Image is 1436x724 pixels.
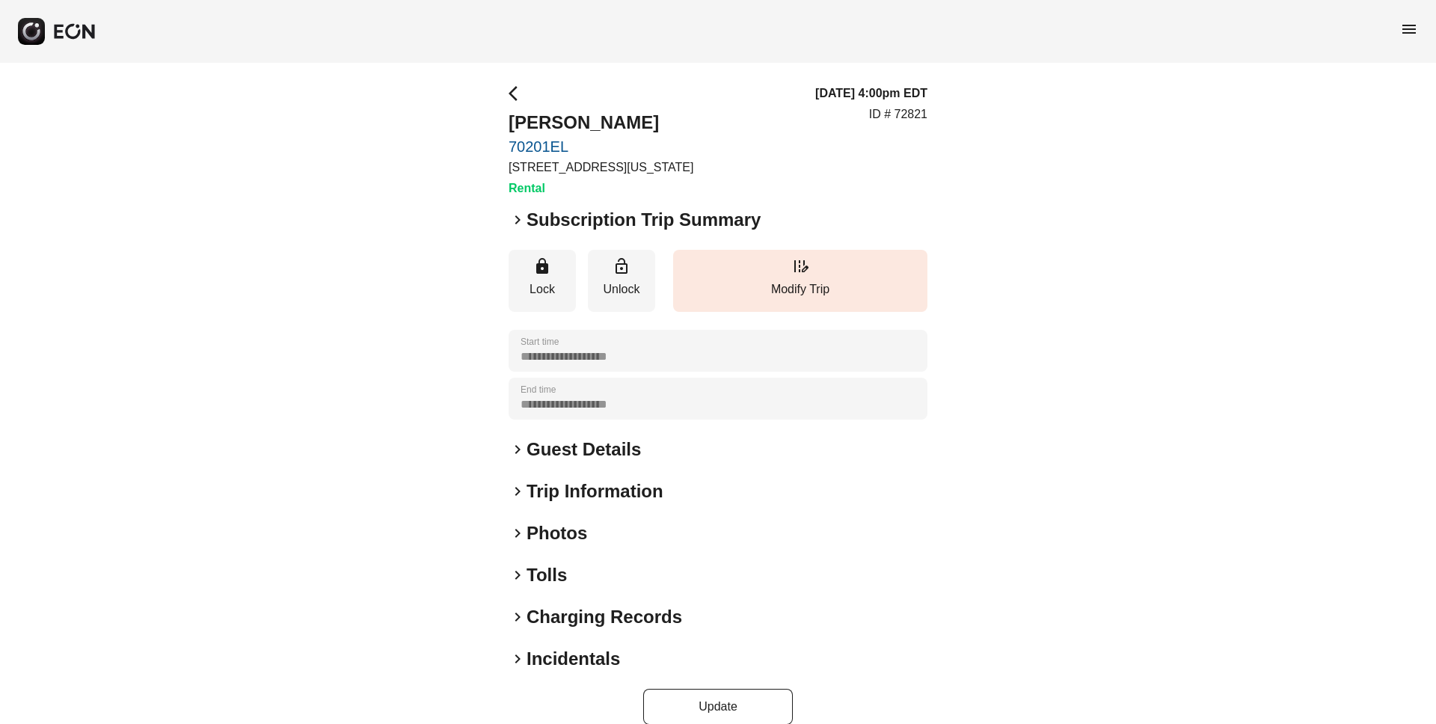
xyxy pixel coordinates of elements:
[509,85,527,102] span: arrow_back_ios
[509,608,527,626] span: keyboard_arrow_right
[595,280,648,298] p: Unlock
[527,605,682,629] h2: Charging Records
[516,280,568,298] p: Lock
[509,650,527,668] span: keyboard_arrow_right
[527,208,761,232] h2: Subscription Trip Summary
[509,482,527,500] span: keyboard_arrow_right
[815,85,927,102] h3: [DATE] 4:00pm EDT
[509,138,693,156] a: 70201EL
[588,250,655,312] button: Unlock
[509,441,527,458] span: keyboard_arrow_right
[791,257,809,275] span: edit_road
[509,211,527,229] span: keyboard_arrow_right
[527,438,641,461] h2: Guest Details
[509,524,527,542] span: keyboard_arrow_right
[527,563,567,587] h2: Tolls
[509,159,693,177] p: [STREET_ADDRESS][US_STATE]
[681,280,920,298] p: Modify Trip
[1400,20,1418,38] span: menu
[533,257,551,275] span: lock
[527,479,663,503] h2: Trip Information
[509,180,693,197] h3: Rental
[509,250,576,312] button: Lock
[613,257,630,275] span: lock_open
[673,250,927,312] button: Modify Trip
[509,111,693,135] h2: [PERSON_NAME]
[527,647,620,671] h2: Incidentals
[869,105,927,123] p: ID # 72821
[509,566,527,584] span: keyboard_arrow_right
[527,521,587,545] h2: Photos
